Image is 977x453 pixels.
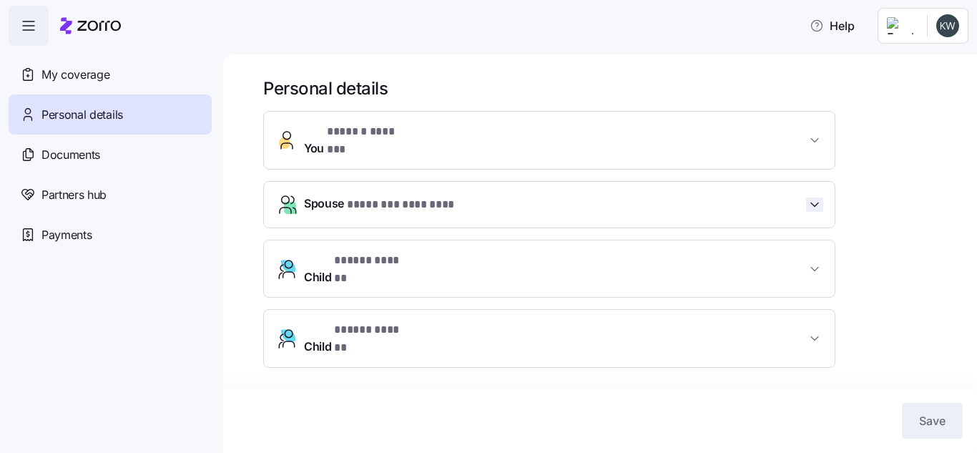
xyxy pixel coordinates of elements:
[798,11,866,40] button: Help
[304,252,413,286] span: Child
[919,412,946,429] span: Save
[304,195,456,214] span: Spouse
[9,54,212,94] a: My coverage
[9,94,212,135] a: Personal details
[9,175,212,215] a: Partners hub
[902,403,963,439] button: Save
[41,146,100,164] span: Documents
[304,321,410,356] span: Child
[887,17,915,34] img: Employer logo
[810,17,855,34] span: Help
[9,215,212,255] a: Payments
[41,106,123,124] span: Personal details
[936,14,959,37] img: 519fa650b681f2e6fb2c6568a702baf4
[304,123,412,157] span: You
[9,135,212,175] a: Documents
[41,226,92,244] span: Payments
[41,66,109,84] span: My coverage
[41,186,107,204] span: Partners hub
[263,77,957,99] h1: Personal details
